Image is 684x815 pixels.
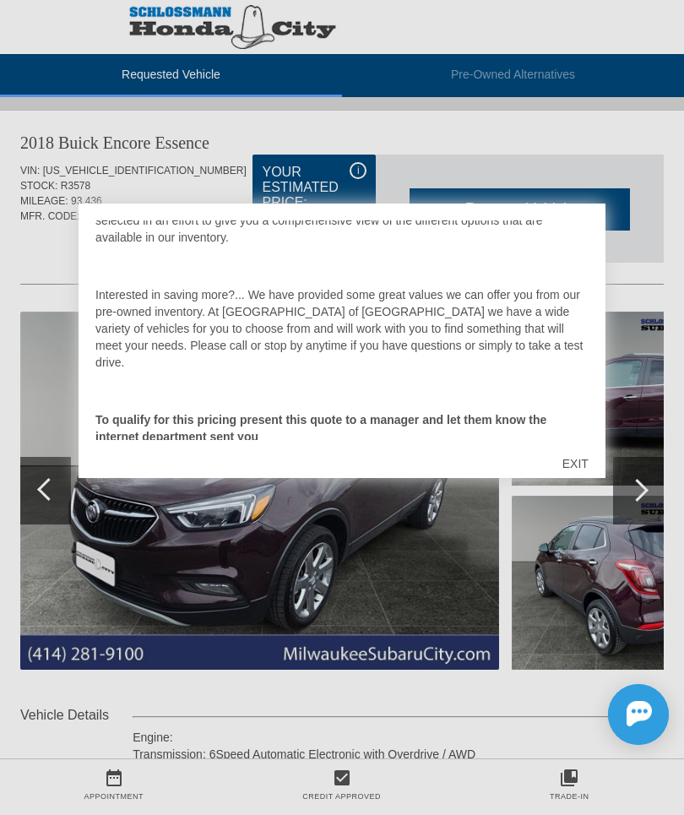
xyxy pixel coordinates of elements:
[95,286,589,371] p: Interested in saving more?... We have provided some great values we can offer you from our pre-ow...
[95,413,546,443] strong: To qualify for this pricing present this quote to a manager and let them know the internet depart...
[532,669,684,760] iframe: Chat Assistance
[95,195,589,246] p: Additionally, we have taken the time to quote several similar versions of the vehicle you've sele...
[546,438,605,489] div: EXIT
